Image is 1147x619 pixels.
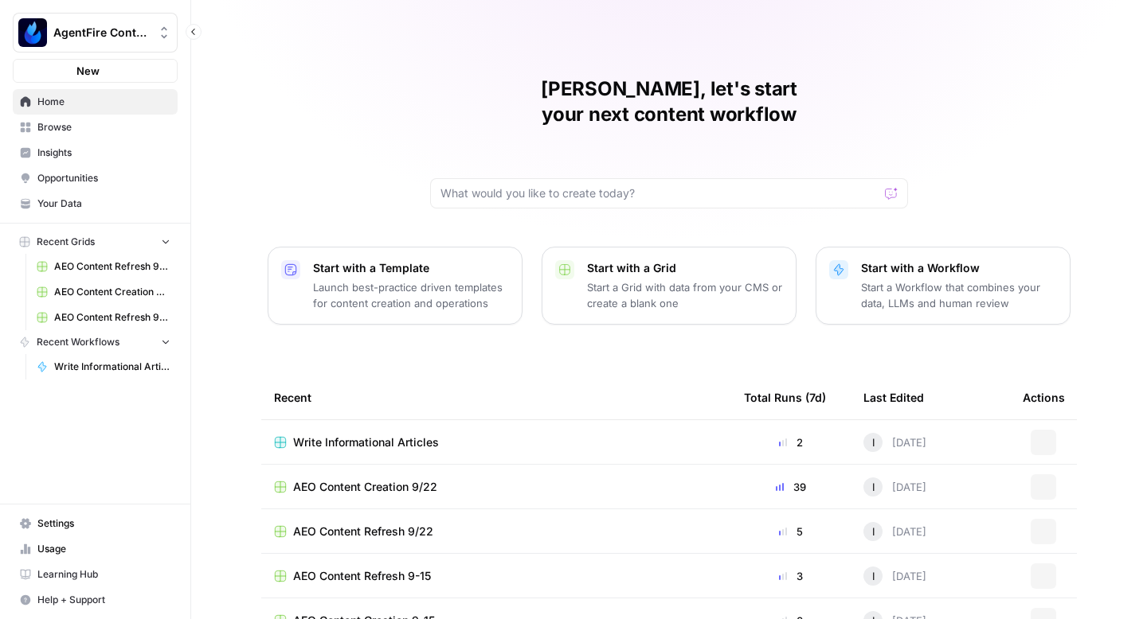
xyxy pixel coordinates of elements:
[293,434,439,450] span: Write Informational Articles
[872,434,875,450] span: I
[37,567,170,582] span: Learning Hub
[13,89,178,115] a: Home
[274,524,718,539] a: AEO Content Refresh 9/22
[587,279,783,311] p: Start a Grid with data from your CMS or create a blank one
[863,376,924,419] div: Last Edited
[37,146,170,160] span: Insights
[37,120,170,134] span: Browse
[37,171,170,185] span: Opportunities
[542,247,797,325] button: Start with a GridStart a Grid with data from your CMS or create a blank one
[293,524,433,539] span: AEO Content Refresh 9/22
[13,330,178,354] button: Recent Workflows
[13,165,178,191] a: Opportunities
[863,522,926,541] div: [DATE]
[13,536,178,562] a: Usage
[293,568,431,584] span: AEO Content Refresh 9-15
[13,562,178,587] a: Learning Hub
[440,185,879,201] input: What would you like to create today?
[861,279,1057,311] p: Start a Workflow that combines your data, LLMs and human review
[744,524,838,539] div: 5
[13,59,178,83] button: New
[587,260,783,276] p: Start with a Grid
[29,305,178,330] a: AEO Content Refresh 9-15
[274,479,718,495] a: AEO Content Creation 9/22
[37,516,170,531] span: Settings
[37,95,170,109] span: Home
[54,259,170,274] span: AEO Content Refresh 9/22
[13,140,178,165] a: Insights
[744,479,838,495] div: 39
[13,511,178,536] a: Settings
[1023,376,1065,419] div: Actions
[37,542,170,556] span: Usage
[54,310,170,325] span: AEO Content Refresh 9-15
[13,115,178,140] a: Browse
[313,279,509,311] p: Launch best-practice driven templates for content creation and operations
[872,568,875,584] span: I
[268,247,523,325] button: Start with a TemplateLaunch best-practice driven templates for content creation and operations
[13,230,178,254] button: Recent Grids
[54,285,170,299] span: AEO Content Creation 9/22
[744,434,838,450] div: 2
[37,335,119,349] span: Recent Workflows
[863,477,926,496] div: [DATE]
[18,18,47,47] img: AgentFire Content Logo
[313,260,509,276] p: Start with a Template
[29,279,178,305] a: AEO Content Creation 9/22
[274,568,718,584] a: AEO Content Refresh 9-15
[29,354,178,380] a: Write Informational Article Body
[872,479,875,495] span: I
[13,13,178,53] button: Workspace: AgentFire Content
[76,63,100,79] span: New
[430,76,908,127] h1: [PERSON_NAME], let's start your next content workflow
[37,593,170,607] span: Help + Support
[13,191,178,216] a: Your Data
[13,587,178,613] button: Help + Support
[872,524,875,539] span: I
[37,197,170,211] span: Your Data
[863,433,926,452] div: [DATE]
[861,260,1057,276] p: Start with a Workflow
[816,247,1071,325] button: Start with a WorkflowStart a Workflow that combines your data, LLMs and human review
[863,566,926,586] div: [DATE]
[744,568,838,584] div: 3
[293,479,437,495] span: AEO Content Creation 9/22
[274,376,718,419] div: Recent
[37,235,95,249] span: Recent Grids
[744,376,826,419] div: Total Runs (7d)
[53,25,150,41] span: AgentFire Content
[29,254,178,279] a: AEO Content Refresh 9/22
[274,434,718,450] a: Write Informational Articles
[54,360,170,374] span: Write Informational Article Body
